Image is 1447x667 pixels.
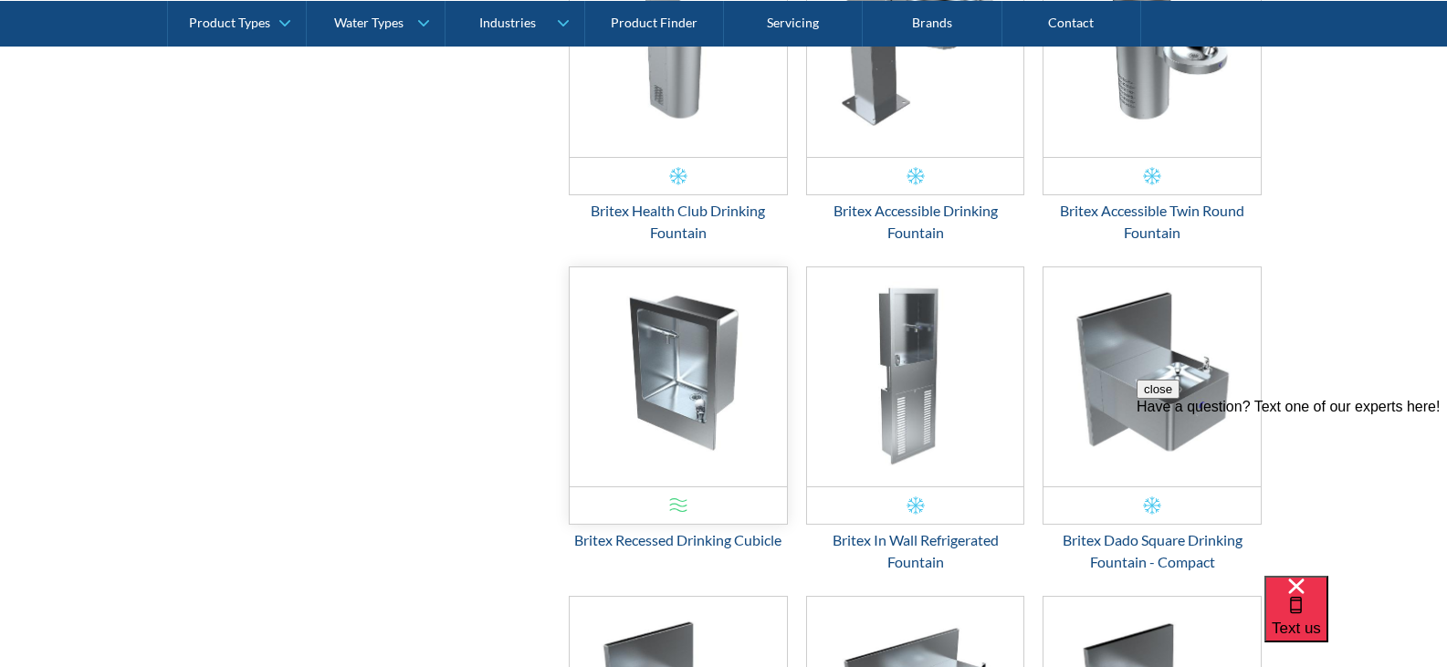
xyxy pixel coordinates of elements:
[1043,266,1262,573] a: Britex Dado Square Drinking Fountain - CompactBritex Dado Square Drinking Fountain - Compact
[189,15,270,30] div: Product Types
[806,529,1025,573] div: Britex In Wall Refrigerated Fountain
[569,200,788,244] div: Britex Health Club Drinking Fountain
[1137,380,1447,599] iframe: podium webchat widget prompt
[806,266,1025,573] a: Britex In Wall Refrigerated FountainBritex In Wall Refrigerated Fountain
[569,529,788,551] div: Britex Recessed Drinking Cubicle
[334,15,404,30] div: Water Types
[806,200,1025,244] div: Britex Accessible Drinking Fountain
[1043,529,1262,573] div: Britex Dado Square Drinking Fountain - Compact
[807,267,1024,486] img: Britex In Wall Refrigerated Fountain
[1264,576,1447,667] iframe: podium webchat widget bubble
[569,266,788,551] a: Britex Recessed Drinking CubicleBritex Recessed Drinking Cubicle
[1043,200,1262,244] div: Britex Accessible Twin Round Fountain
[479,15,536,30] div: Industries
[1043,267,1261,486] img: Britex Dado Square Drinking Fountain - Compact
[570,267,787,486] img: Britex Recessed Drinking Cubicle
